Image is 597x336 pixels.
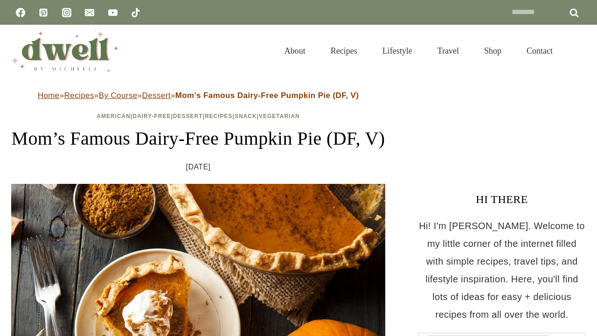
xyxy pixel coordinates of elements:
[173,113,203,119] a: Dessert
[514,35,565,67] a: Contact
[38,91,60,100] a: Home
[318,35,370,67] a: Recipes
[132,113,171,119] a: Dairy-Free
[272,35,565,67] nav: Primary Navigation
[425,35,472,67] a: Travel
[186,160,211,174] time: [DATE]
[64,91,94,100] a: Recipes
[97,113,300,119] span: | | | | |
[272,35,318,67] a: About
[126,3,145,22] a: TikTok
[175,91,359,100] strong: Mom’s Famous Dairy-Free Pumpkin Pie (DF, V)
[38,91,359,100] span: » » » »
[142,91,171,100] a: Dessert
[11,125,385,153] h1: Mom’s Famous Dairy-Free Pumpkin Pie (DF, V)
[57,3,76,22] a: Instagram
[472,35,514,67] a: Shop
[11,29,118,72] img: DWELL by michelle
[205,113,233,119] a: Recipes
[99,91,138,100] a: By Course
[235,113,257,119] a: Snack
[418,191,586,208] h3: HI THERE
[80,3,99,22] a: Email
[34,3,53,22] a: Pinterest
[259,113,300,119] a: Vegetarian
[370,35,425,67] a: Lifestyle
[11,3,30,22] a: Facebook
[97,113,131,119] a: American
[570,43,586,59] button: View Search Form
[104,3,122,22] a: YouTube
[418,217,586,323] p: Hi! I'm [PERSON_NAME]. Welcome to my little corner of the internet filled with simple recipes, tr...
